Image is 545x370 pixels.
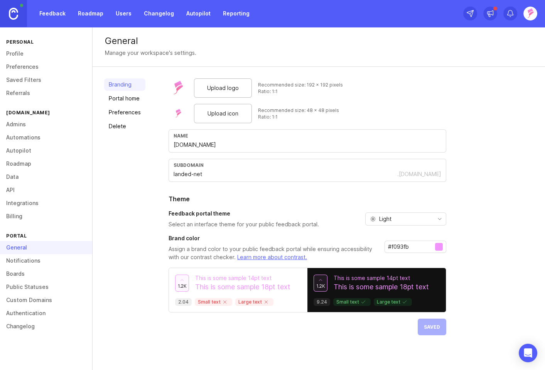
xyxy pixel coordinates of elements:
[195,274,290,282] p: This is some sample 14pt text
[377,299,409,305] p: Large text
[178,299,189,305] p: 2.04
[104,120,145,132] a: Delete
[169,234,378,242] h3: Brand color
[334,274,429,282] p: This is some sample 14pt text
[169,194,446,204] h2: Theme
[174,133,441,139] div: Name
[174,170,397,178] input: Subdomain
[169,210,319,217] h3: Feedback portal theme
[104,78,145,91] a: Branding
[365,212,446,226] div: toggle menu
[139,7,179,20] a: Changelog
[258,88,343,95] div: Ratio: 1:1
[207,84,239,92] span: Upload logo
[238,299,270,305] p: Large text
[334,282,429,292] p: This is some sample 18pt text
[104,92,145,105] a: Portal home
[111,7,136,20] a: Users
[258,81,343,88] div: Recommended size: 192 x 192 pixels
[73,7,108,20] a: Roadmap
[370,216,376,222] svg: prefix icon Sun
[105,36,533,46] div: General
[9,8,18,20] img: Canny Home
[35,7,70,20] a: Feedback
[105,49,196,57] div: Manage your workspace's settings.
[182,7,215,20] a: Autopilot
[397,170,441,178] div: .[DOMAIN_NAME]
[195,282,290,292] p: This is some sample 18pt text
[174,162,441,168] div: subdomain
[104,106,145,119] a: Preferences
[258,107,339,114] div: Recommended size: 48 x 48 pixels
[237,254,307,260] a: Learn more about contrast.
[178,283,187,289] span: 1.2k
[316,283,325,289] span: 1.2k
[175,275,189,292] button: 1.2k
[336,299,368,305] p: Small text
[198,299,229,305] p: Small text
[519,344,537,362] div: Open Intercom Messenger
[314,275,327,292] button: 1.2k
[317,299,327,305] p: 9.24
[379,215,391,223] span: Light
[169,221,319,228] p: Select an interface theme for your public feedback portal.
[523,7,537,20] img: Kevin Medina
[208,109,238,118] span: Upload icon
[218,7,254,20] a: Reporting
[169,245,378,261] p: Assign a brand color to your public feedback portal while ensuring accessibility with our contras...
[258,114,339,120] div: Ratio: 1:1
[434,216,446,222] svg: toggle icon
